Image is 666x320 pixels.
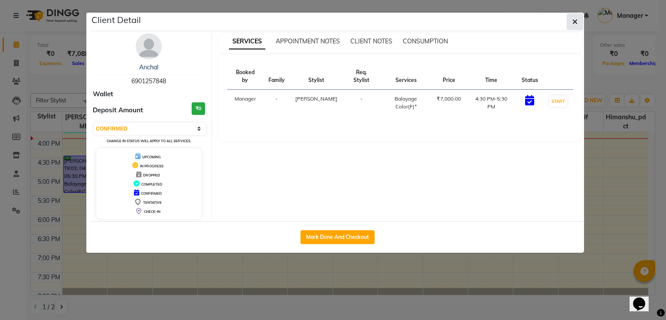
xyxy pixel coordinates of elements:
[630,285,657,311] iframe: chat widget
[136,33,162,59] img: avatar
[437,95,461,103] div: ₹7,000.00
[131,77,166,85] span: 6901257848
[93,89,113,99] span: Wallet
[91,13,141,26] h5: Client Detail
[343,63,381,90] th: Req. Stylist
[142,155,161,159] span: UPCOMING
[290,63,343,90] th: Stylist
[143,200,162,205] span: TENTATIVE
[107,139,191,143] small: Change in status will apply to all services.
[227,63,263,90] th: Booked by
[141,182,162,186] span: COMPLETED
[139,63,158,71] a: Anchal
[431,63,466,90] th: Price
[141,191,162,196] span: CONFIRMED
[516,63,543,90] th: Status
[229,34,265,49] span: SERVICES
[227,90,263,116] td: Manager
[140,164,163,168] span: IN PROGRESS
[466,90,516,116] td: 4:30 PM-5:30 PM
[144,209,160,214] span: CHECK-IN
[295,95,337,102] span: [PERSON_NAME]
[381,63,432,90] th: Services
[192,102,205,115] h3: ₹0
[350,37,392,45] span: CLIENT NOTES
[466,63,516,90] th: Time
[403,37,448,45] span: CONSUMPTION
[386,95,427,111] div: Balayage Color(F)*
[300,230,375,244] button: Mark Done And Checkout
[263,90,290,116] td: -
[276,37,340,45] span: APPOINTMENT NOTES
[343,90,381,116] td: -
[93,105,143,115] span: Deposit Amount
[549,96,567,107] button: START
[263,63,290,90] th: Family
[143,173,160,177] span: DROPPED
